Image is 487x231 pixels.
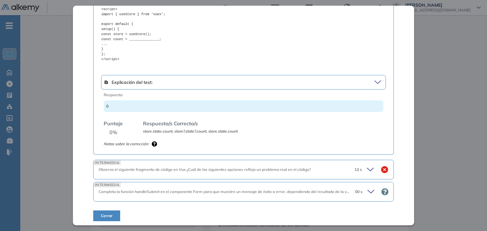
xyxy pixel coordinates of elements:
[104,120,123,127] span: Puntaje
[101,213,113,219] span: Cerrar
[104,141,383,147] div: Notas sobre la corrección:
[99,167,311,172] span: Observa el siguiente fragmento de código en Vue.¿Cuál de las siguientes opciones refleja un probl...
[106,104,108,109] span: 0
[143,120,198,127] span: Respuesta/s Correcta/s
[94,182,121,187] span: INTERMEDIA
[104,78,237,87] span: Explicación del test:
[104,92,355,98] span: Respuesta
[109,128,117,136] span: 0 %
[93,210,120,221] button: Cerrar
[355,189,362,195] span: 00 s
[143,128,238,134] span: store.state.count; store?.state?.count; store.state.count
[94,160,121,165] span: INTERMEDIA
[354,167,362,172] span: 13 s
